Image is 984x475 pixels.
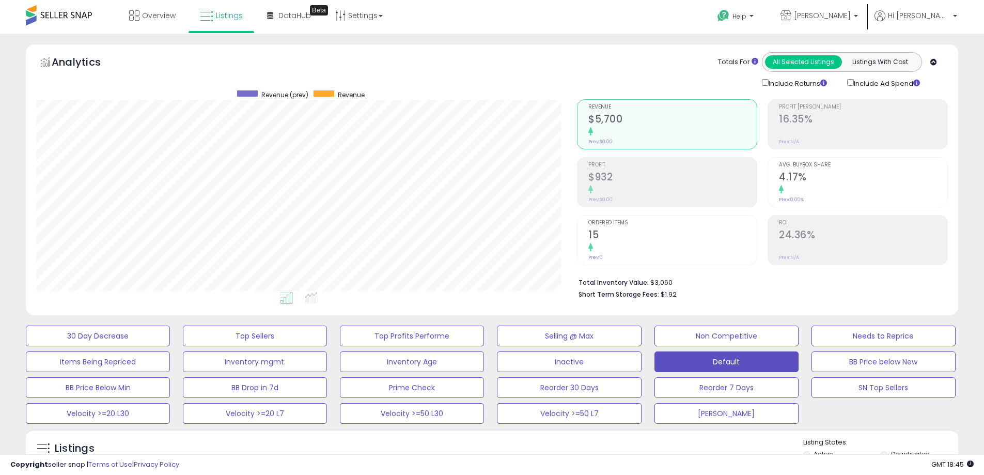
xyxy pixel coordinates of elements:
[340,403,484,424] button: Velocity >=50 L30
[765,55,842,69] button: All Selected Listings
[588,113,757,127] h2: $5,700
[338,90,365,99] span: Revenue
[579,275,940,288] li: $3,060
[754,77,839,89] div: Include Returns
[52,55,121,72] h5: Analytics
[732,12,746,21] span: Help
[811,351,956,372] button: BB Price below New
[26,403,170,424] button: Velocity >=20 L30
[26,351,170,372] button: Items Being Repriced
[10,460,179,470] div: seller snap | |
[779,104,947,110] span: Profit [PERSON_NAME]
[497,377,641,398] button: Reorder 30 Days
[654,326,799,346] button: Non Competitive
[55,441,95,456] h5: Listings
[779,162,947,168] span: Avg. Buybox Share
[811,377,956,398] button: SN Top Sellers
[183,377,327,398] button: BB Drop in 7d
[134,459,179,469] a: Privacy Policy
[779,254,799,261] small: Prev: N/A
[588,104,757,110] span: Revenue
[183,326,327,346] button: Top Sellers
[588,171,757,185] h2: $932
[497,326,641,346] button: Selling @ Max
[874,10,957,34] a: Hi [PERSON_NAME]
[779,139,799,145] small: Prev: N/A
[803,438,958,448] p: Listing States:
[709,2,764,34] a: Help
[661,289,677,299] span: $1.92
[588,162,757,168] span: Profit
[811,326,956,346] button: Needs to Reprice
[261,90,308,99] span: Revenue (prev)
[216,10,243,21] span: Listings
[588,220,757,226] span: Ordered Items
[26,377,170,398] button: BB Price Below Min
[88,459,132,469] a: Terms of Use
[579,278,649,287] b: Total Inventory Value:
[588,196,613,203] small: Prev: $0.00
[340,326,484,346] button: Top Profits Performe
[278,10,311,21] span: DataHub
[654,351,799,372] button: Default
[654,377,799,398] button: Reorder 7 Days
[888,10,950,21] span: Hi [PERSON_NAME]
[779,229,947,243] h2: 24.36%
[718,57,758,67] div: Totals For
[588,254,603,261] small: Prev: 0
[779,113,947,127] h2: 16.35%
[10,459,48,469] strong: Copyright
[497,403,641,424] button: Velocity >=50 L7
[497,351,641,372] button: Inactive
[340,351,484,372] button: Inventory Age
[183,351,327,372] button: Inventory mgmt.
[588,139,613,145] small: Prev: $0.00
[579,290,659,299] b: Short Term Storage Fees:
[779,171,947,185] h2: 4.17%
[340,377,484,398] button: Prime Check
[779,196,804,203] small: Prev: 0.00%
[717,9,730,22] i: Get Help
[841,55,918,69] button: Listings With Cost
[310,5,328,16] div: Tooltip anchor
[183,403,327,424] button: Velocity >=20 L7
[931,459,974,469] span: 2025-09-10 18:45 GMT
[794,10,851,21] span: [PERSON_NAME]
[839,77,936,89] div: Include Ad Spend
[588,229,757,243] h2: 15
[26,326,170,346] button: 30 Day Decrease
[142,10,176,21] span: Overview
[779,220,947,226] span: ROI
[654,403,799,424] button: [PERSON_NAME]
